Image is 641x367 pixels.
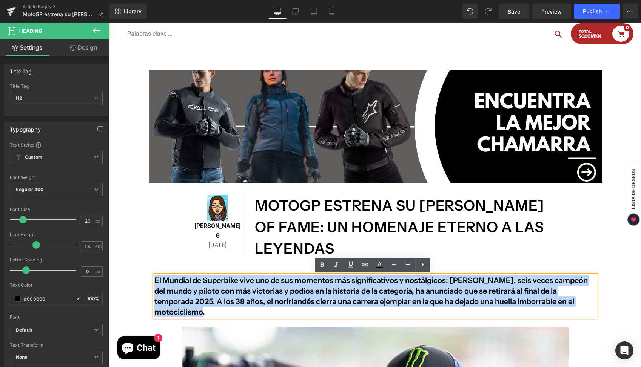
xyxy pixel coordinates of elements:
div: Title Tag [10,64,32,75]
span: Library [124,8,142,15]
span: MotoGP estrena su [PERSON_NAME] of Fame [23,11,95,17]
a: Mobile [323,4,341,19]
div: Letter Spacing [10,257,103,263]
div: Typography [10,122,41,133]
h1: MotoGP estrena su [PERSON_NAME] of Fame: un homenaje eterno a las leyendas [146,172,449,237]
div: Text Styles [10,142,103,148]
b: [PERSON_NAME] G [86,200,131,217]
button: Undo [462,4,478,19]
a: Laptop [287,4,305,19]
span: Publish [583,8,602,14]
span: Heading [19,28,42,34]
a: Tablet [305,4,323,19]
div: Font [10,315,103,320]
span: px [95,219,102,223]
span: $0.00 MXN [470,11,492,16]
i: Default [16,327,32,333]
span: Total [470,6,483,11]
a: Design [56,39,111,56]
a: Desktop [268,4,287,19]
a: New Library [109,4,147,19]
div: Text Transform [10,343,103,348]
div: % [84,292,102,306]
a: Preview [532,4,571,19]
p: [DATE] [83,218,134,228]
div: Font Size [10,207,103,212]
button: Redo [481,4,496,19]
div: Title Tag [10,84,103,89]
a: 0 [503,3,520,19]
b: H2 [16,95,22,101]
span: Preview [541,8,562,15]
input: Color [24,295,72,303]
a: Article Pages [23,4,109,10]
button: More [623,4,638,19]
b: None [16,354,28,360]
div: Open Intercom Messenger [615,341,633,359]
span: em [95,244,102,249]
b: Custom [25,154,42,161]
img: Equipo moto off-road [40,48,493,161]
button: Publish [574,4,620,19]
div: Font Weight [10,175,103,180]
inbox-online-store-chat: Chat de la tienda online Shopify [6,314,53,338]
h2: El Mundial de Superbike vive uno de sus momentos más significativos y nostálgicos: [PERSON_NAME],... [45,252,487,295]
input: Palabras clave ... [8,1,458,21]
span: px [95,269,102,274]
span: Save [508,8,520,15]
div: Line Height [10,232,103,237]
b: Regular 400 [16,187,44,192]
div: Text Color [10,283,103,288]
span: 0 [515,2,522,9]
